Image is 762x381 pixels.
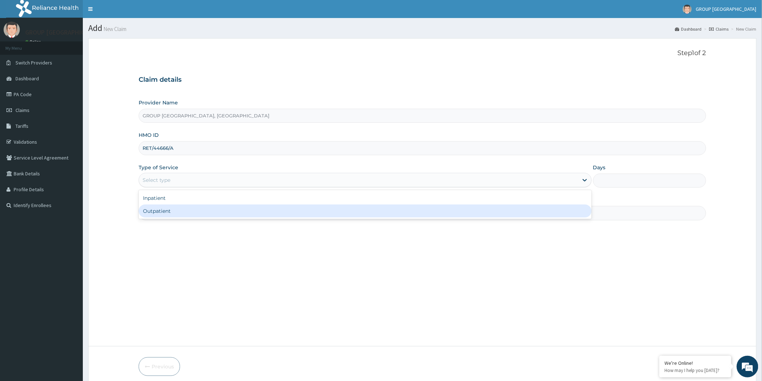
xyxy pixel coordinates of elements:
[139,357,180,376] button: Previous
[15,107,30,113] span: Claims
[683,5,692,14] img: User Image
[139,131,159,139] label: HMO ID
[102,26,126,32] small: New Claim
[709,26,729,32] a: Claims
[593,164,606,171] label: Days
[665,367,726,373] p: How may I help you today?
[696,6,757,12] span: GROUP [GEOGRAPHIC_DATA]
[25,29,106,36] p: GROUP [GEOGRAPHIC_DATA]
[665,360,726,366] div: We're Online!
[139,205,592,218] div: Outpatient
[139,99,178,106] label: Provider Name
[88,23,757,33] h1: Add
[25,39,42,44] a: Online
[143,176,170,184] div: Select type
[139,141,706,155] input: Enter HMO ID
[15,59,52,66] span: Switch Providers
[15,123,28,129] span: Tariffs
[4,22,20,38] img: User Image
[139,76,706,84] h3: Claim details
[139,192,592,205] div: Inpatient
[675,26,702,32] a: Dashboard
[139,164,178,171] label: Type of Service
[730,26,757,32] li: New Claim
[15,75,39,82] span: Dashboard
[139,49,706,57] p: Step 1 of 2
